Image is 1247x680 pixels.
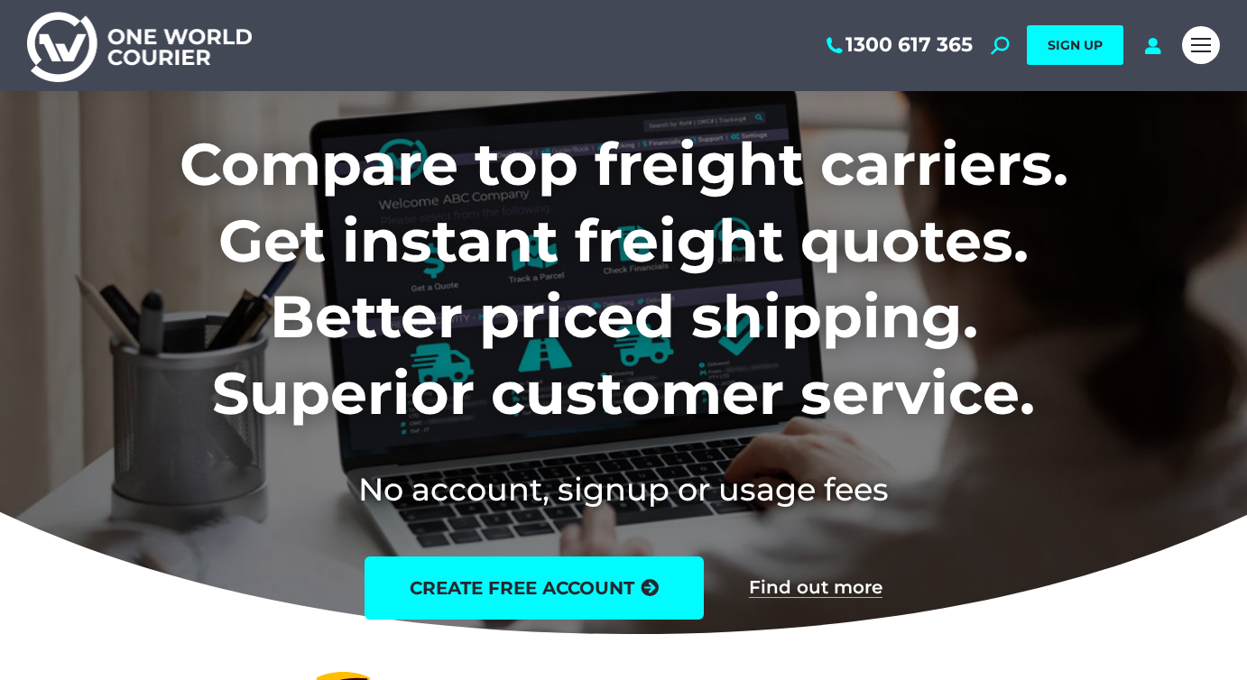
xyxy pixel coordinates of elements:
a: SIGN UP [1027,25,1123,65]
a: create free account [365,556,704,620]
h2: No account, signup or usage fees [60,467,1187,511]
img: One World Courier [27,9,252,82]
h1: Compare top freight carriers. Get instant freight quotes. Better priced shipping. Superior custom... [60,126,1187,431]
a: Mobile menu icon [1182,26,1220,64]
span: SIGN UP [1048,37,1103,53]
a: Find out more [749,578,882,598]
a: 1300 617 365 [823,33,973,57]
